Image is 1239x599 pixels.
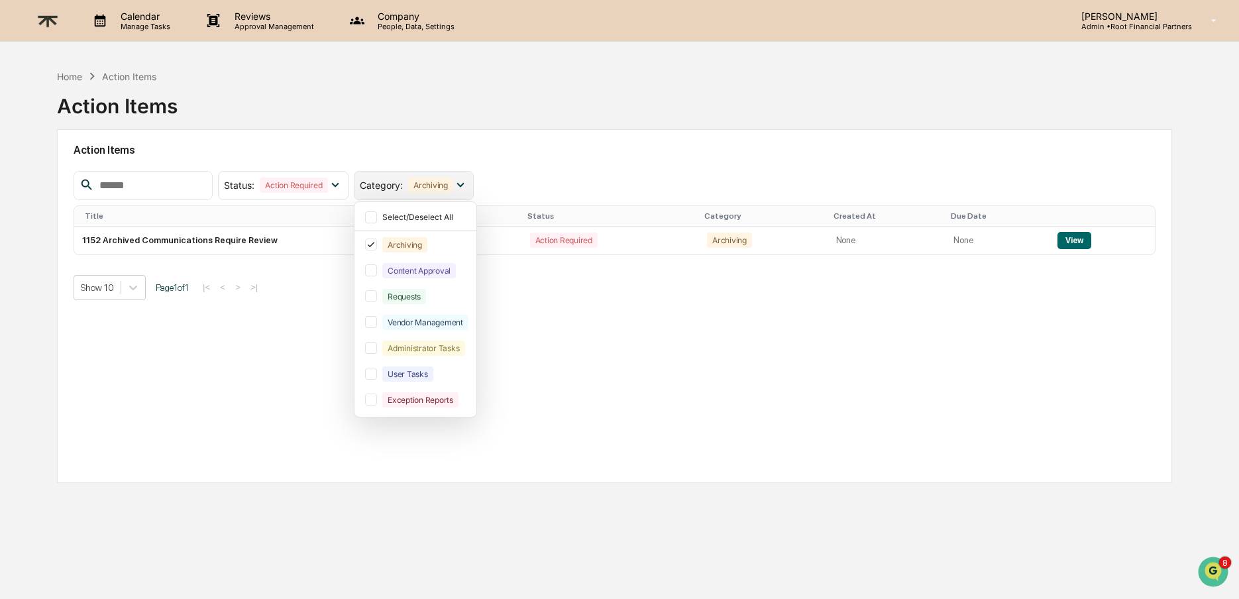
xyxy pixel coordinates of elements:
span: • [110,180,115,190]
p: How can we help? [13,27,241,48]
div: Archiving [382,237,427,252]
div: Action Required [530,233,598,248]
p: People, Data, Settings [367,22,461,31]
span: Data Lookup [27,296,83,309]
div: Administrator Tasks [382,341,464,356]
div: Home [57,71,82,82]
div: User Tasks [382,366,433,382]
img: 1746055101610-c473b297-6a78-478c-a979-82029cc54cd1 [27,180,37,191]
p: Calendar [110,11,177,22]
div: Action Required [260,178,327,193]
img: logo [32,5,64,37]
div: Requests [382,289,426,304]
button: < [216,282,229,293]
button: |< [199,282,214,293]
div: Action Items [102,71,156,82]
span: Pylon [132,328,160,338]
div: We're available if you need us! [60,114,182,125]
p: [PERSON_NAME] [1071,11,1192,22]
div: Category [704,211,822,221]
span: Attestations [109,270,164,284]
img: 8933085812038_c878075ebb4cc5468115_72.jpg [28,101,52,125]
a: View [1057,235,1091,245]
p: Reviews [224,11,321,22]
td: 1152 Archived Communications Require Review [74,227,521,254]
button: >| [246,282,262,293]
span: [PERSON_NAME] [41,180,107,190]
p: Admin • Root Financial Partners [1071,22,1192,31]
div: Exception Reports [382,392,458,408]
span: Page 1 of 1 [156,282,189,293]
span: [PERSON_NAME] [41,215,107,226]
span: • [110,215,115,226]
div: Action Items [57,83,178,118]
iframe: Open customer support [1197,555,1232,591]
img: 1746055101610-c473b297-6a78-478c-a979-82029cc54cd1 [27,216,37,227]
span: Status : [224,180,254,191]
div: Archiving [707,233,752,248]
div: Past conversations [13,146,89,157]
a: 🖐️Preclearance [8,265,91,289]
img: Jack Rasmussen [13,203,34,224]
button: View [1057,232,1091,249]
img: Jack Rasmussen [13,167,34,188]
div: Select/Deselect All [382,212,468,222]
button: See all [205,144,241,160]
div: Due Date [951,211,1044,221]
p: Company [367,11,461,22]
span: Category : [360,180,403,191]
img: 1746055101610-c473b297-6a78-478c-a979-82029cc54cd1 [13,101,37,125]
div: 🖐️ [13,272,24,282]
span: Preclearance [27,270,85,284]
a: 🗄️Attestations [91,265,170,289]
div: Start new chat [60,101,217,114]
div: Created At [834,211,941,221]
div: Status [527,211,694,221]
div: Title [85,211,516,221]
p: Approval Management [224,22,321,31]
span: [DATE] [117,215,144,226]
div: 🗄️ [96,272,107,282]
p: Manage Tasks [110,22,177,31]
div: Archiving [408,178,453,193]
button: Start new chat [225,105,241,121]
td: None [828,227,946,254]
h2: Action Items [74,144,1156,156]
td: None [945,227,1050,254]
div: Vendor Management [382,315,468,330]
a: 🔎Data Lookup [8,290,89,314]
button: > [231,282,244,293]
span: [DATE] [117,180,144,190]
div: Content Approval [382,263,456,278]
a: Powered byPylon [93,327,160,338]
div: 🔎 [13,297,24,307]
